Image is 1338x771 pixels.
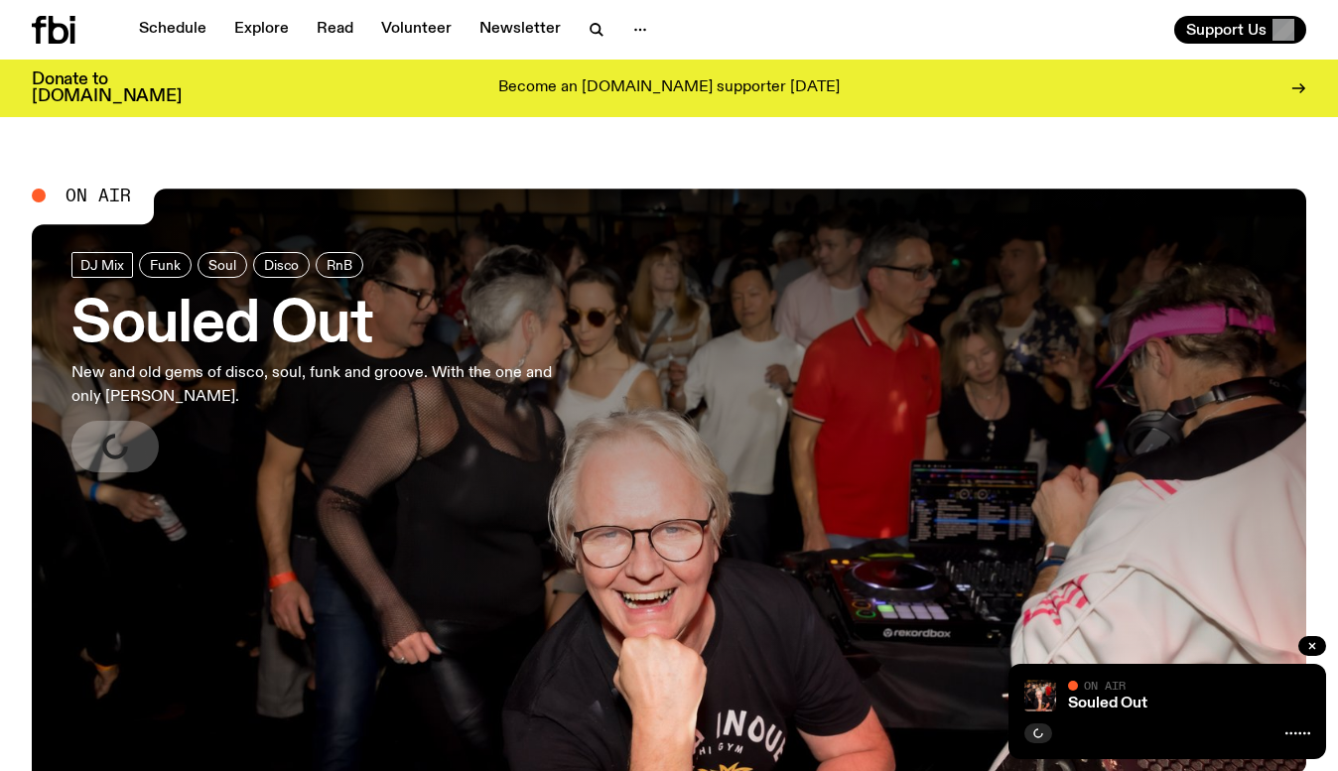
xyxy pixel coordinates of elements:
a: Newsletter [468,16,573,44]
h3: Donate to [DOMAIN_NAME] [32,71,182,105]
a: Read [305,16,365,44]
a: Disco [253,252,310,278]
span: Disco [264,257,299,272]
span: RnB [327,257,352,272]
p: New and old gems of disco, soul, funk and groove. With the one and only [PERSON_NAME]. [71,361,580,409]
a: Explore [222,16,301,44]
a: RnB [316,252,363,278]
span: Support Us [1186,21,1267,39]
span: DJ Mix [80,257,124,272]
span: Soul [208,257,236,272]
span: On Air [66,187,131,204]
h3: Souled Out [71,298,580,353]
a: Souled OutNew and old gems of disco, soul, funk and groove. With the one and only [PERSON_NAME]. [71,252,580,472]
a: Soul [198,252,247,278]
p: Become an [DOMAIN_NAME] supporter [DATE] [498,79,840,97]
a: Souled Out [1068,696,1147,711]
a: Schedule [127,16,218,44]
span: Funk [150,257,181,272]
a: DJ Mix [71,252,133,278]
button: Support Us [1174,16,1306,44]
a: Funk [139,252,192,278]
a: Volunteer [369,16,464,44]
span: On Air [1084,679,1126,692]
